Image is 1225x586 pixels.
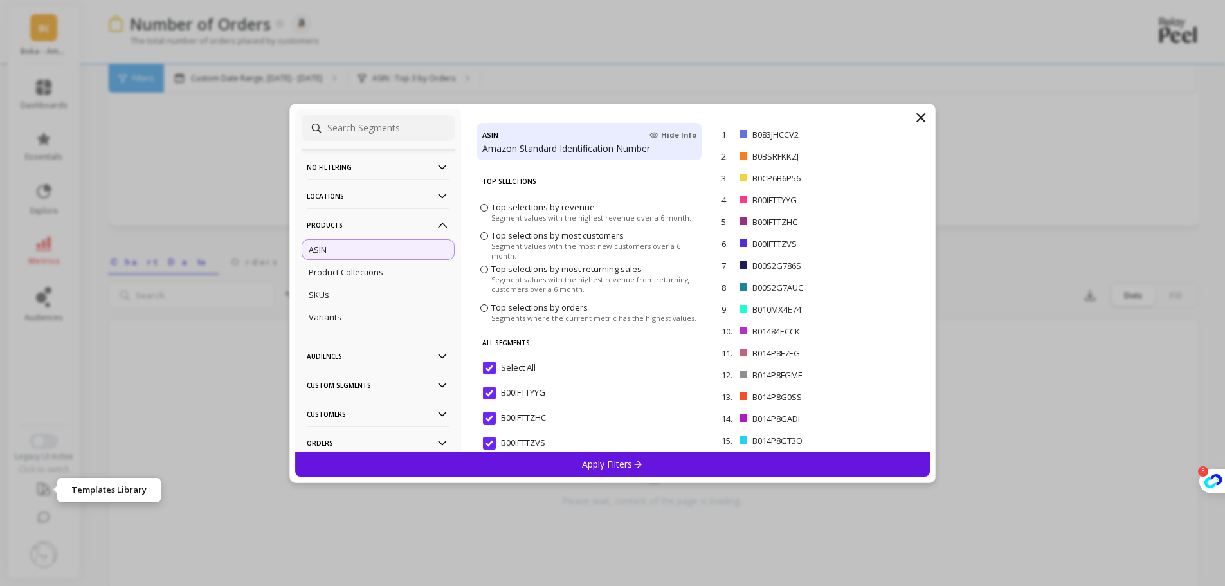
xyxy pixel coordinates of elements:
[752,129,860,140] p: B083JHCCV2
[491,313,696,322] span: Segments where the current metric has the highest values.
[752,369,862,381] p: B014P8FGME
[752,172,861,184] p: B0CP6B6P56
[482,128,498,142] h4: ASIN
[302,115,455,141] input: Search Segments
[491,263,642,275] span: Top selections by most returning sales
[491,230,624,241] span: Top selections by most customers
[752,282,862,293] p: B00S2G7AUC
[752,391,862,403] p: B014P8G0SS
[307,179,449,212] p: Locations
[721,325,734,337] p: 10.
[721,391,734,403] p: 13.
[491,212,691,222] span: Segment values with the highest revenue over a 6 month.
[752,435,862,446] p: B014P8GT3O
[752,151,860,162] p: B0BSRFKKZJ
[482,168,696,195] p: Top Selections
[752,216,860,228] p: B00IFTTZHC
[482,329,696,356] p: All Segments
[483,412,546,425] span: B00IFTTZHC
[582,458,643,470] p: Apply Filters
[721,260,734,271] p: 7.
[491,241,698,261] span: Segment values with the most new customers over a 6 month.
[309,266,383,278] p: Product Collections
[752,260,862,271] p: B00S2G786S
[307,369,449,401] p: Custom Segments
[721,413,734,425] p: 14.
[491,201,595,212] span: Top selections by revenue
[721,172,734,184] p: 3.
[721,435,734,446] p: 15.
[309,244,327,255] p: ASIN
[721,129,734,140] p: 1.
[649,130,696,140] span: Hide Info
[721,238,734,250] p: 6.
[721,347,734,359] p: 11.
[752,194,859,206] p: B00IFTTYYG
[721,369,734,381] p: 12.
[482,142,696,155] p: Amazon Standard Identification Number
[491,275,698,294] span: Segment values with the highest revenue from returning customers over a 6 month.
[307,340,449,372] p: Audiences
[752,304,862,315] p: B010MX4E74
[491,301,588,313] span: Top selections by orders
[483,387,545,399] span: B00IFTTYYG
[307,208,449,241] p: Products
[307,398,449,430] p: Customers
[307,426,449,459] p: Orders
[483,362,536,374] span: Select All
[483,437,545,450] span: B00IFTTZVS
[752,413,861,425] p: B014P8GADI
[752,238,859,250] p: B00IFTTZVS
[309,311,341,323] p: Variants
[721,216,734,228] p: 5.
[721,194,734,206] p: 4.
[752,347,861,359] p: B014P8F7EG
[721,304,734,315] p: 9.
[721,151,734,162] p: 2.
[752,325,861,337] p: B01484ECCK
[307,151,449,183] p: No filtering
[721,282,734,293] p: 8.
[309,289,329,300] p: SKUs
